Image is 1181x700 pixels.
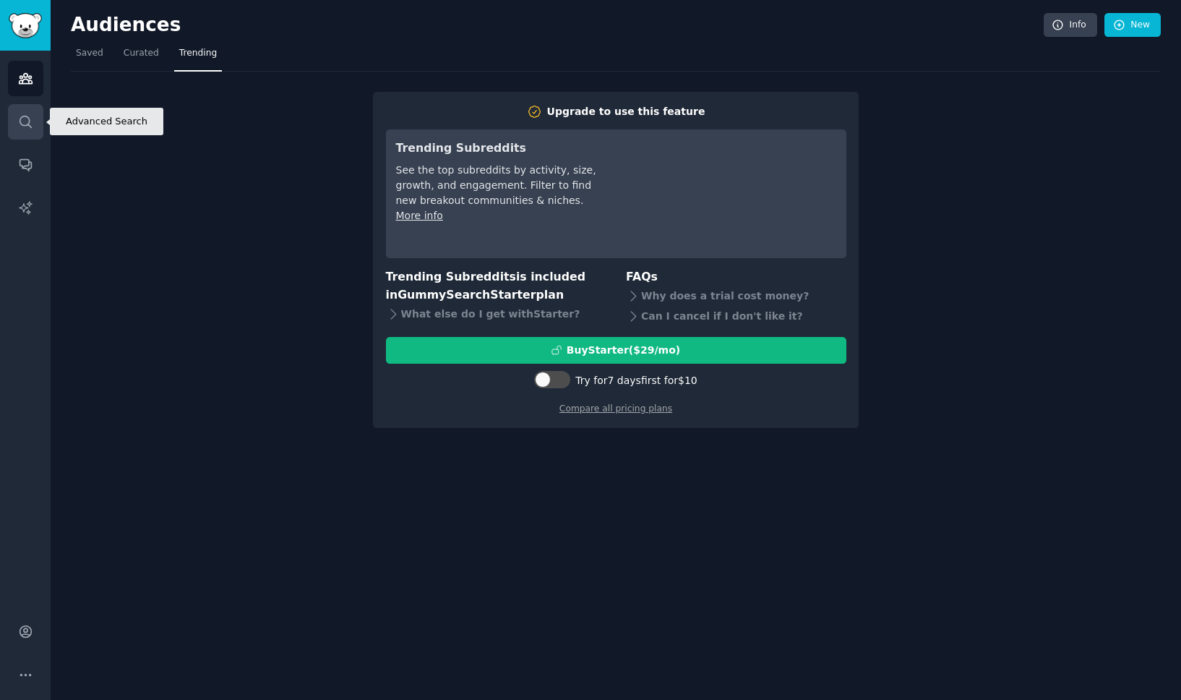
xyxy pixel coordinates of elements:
[396,210,443,221] a: More info
[76,47,103,60] span: Saved
[179,47,217,60] span: Trending
[386,268,606,304] h3: Trending Subreddits is included in plan
[124,47,159,60] span: Curated
[119,42,164,72] a: Curated
[71,14,1044,37] h2: Audiences
[626,307,846,327] div: Can I cancel if I don't like it?
[575,373,697,388] div: Try for 7 days first for $10
[396,163,599,208] div: See the top subreddits by activity, size, growth, and engagement. Filter to find new breakout com...
[1044,13,1097,38] a: Info
[398,288,536,302] span: GummySearch Starter
[619,140,836,248] iframe: YouTube video player
[547,104,705,119] div: Upgrade to use this feature
[386,304,606,324] div: What else do I get with Starter ?
[626,268,846,286] h3: FAQs
[396,140,599,158] h3: Trending Subreddits
[9,13,42,38] img: GummySearch logo
[1104,13,1161,38] a: New
[174,42,222,72] a: Trending
[559,404,672,414] a: Compare all pricing plans
[567,343,680,358] div: Buy Starter ($ 29 /mo )
[386,337,846,364] button: BuyStarter($29/mo)
[626,286,846,307] div: Why does a trial cost money?
[71,42,108,72] a: Saved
